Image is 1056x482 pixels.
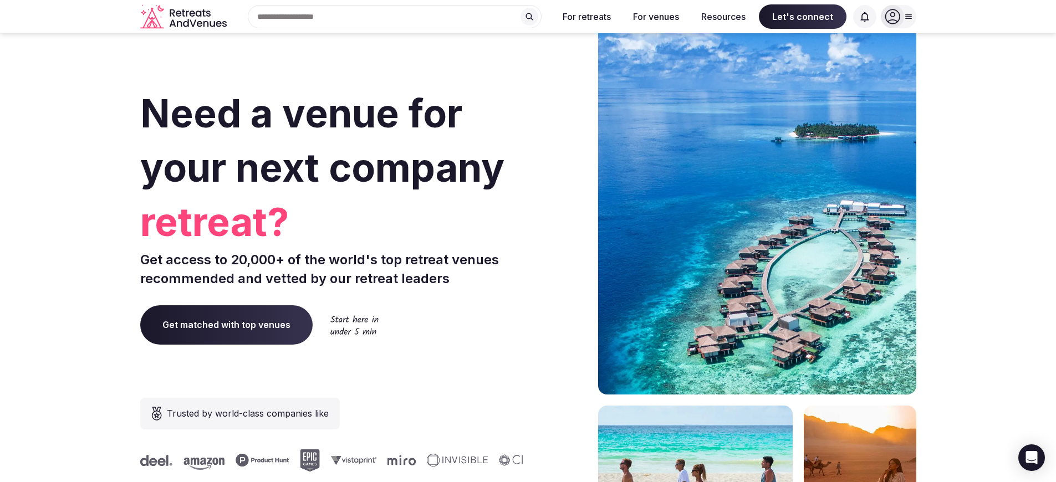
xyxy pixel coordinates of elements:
p: Get access to 20,000+ of the world's top retreat venues recommended and vetted by our retreat lea... [140,250,524,288]
a: Visit the homepage [140,4,229,29]
span: Trusted by world-class companies like [167,407,329,420]
button: For retreats [554,4,620,29]
span: Let's connect [759,4,846,29]
svg: Epic Games company logo [255,449,275,471]
button: For venues [624,4,688,29]
svg: Miro company logo [343,455,371,465]
svg: Vistaprint company logo [286,455,331,465]
svg: Deel company logo [506,455,538,466]
div: Open Intercom Messenger [1018,444,1045,471]
span: retreat? [140,195,524,249]
svg: Retreats and Venues company logo [140,4,229,29]
svg: Invisible company logo [382,454,443,467]
img: Start here in under 5 min [330,315,379,335]
span: Need a venue for your next company [140,90,504,191]
a: Get matched with top venues [140,305,313,344]
button: Resources [692,4,754,29]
